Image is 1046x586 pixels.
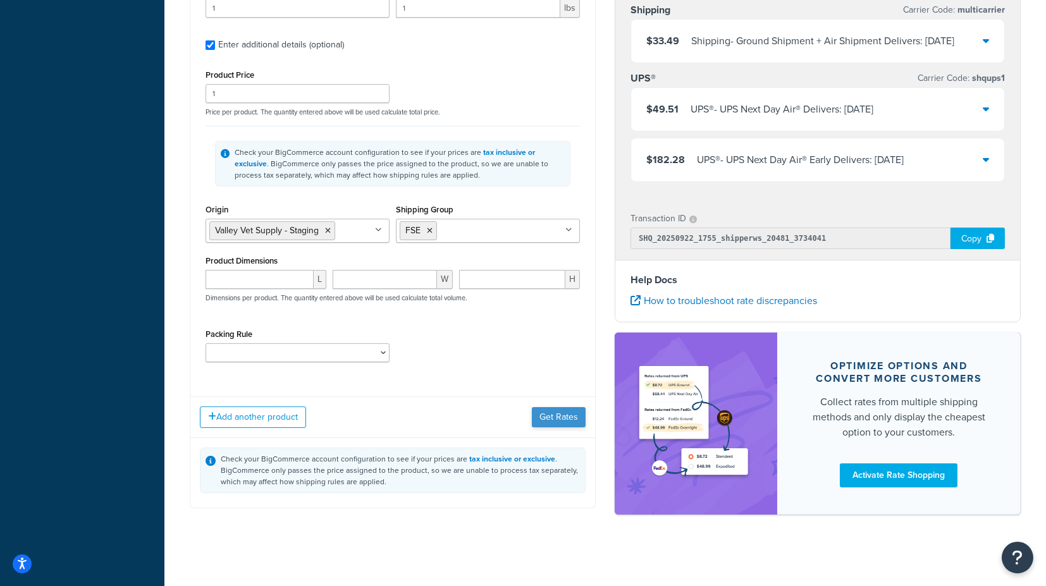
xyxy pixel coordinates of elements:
[697,152,904,169] div: UPS® - UPS Next Day Air® Early Delivers: [DATE]
[631,4,670,17] h3: Shipping
[646,102,679,117] span: $49.51
[206,40,215,50] input: Enter additional details (optional)
[405,224,421,237] span: FSE
[691,101,873,119] div: UPS® - UPS Next Day Air® Delivers: [DATE]
[808,360,990,385] div: Optimize options and convert more customers
[532,407,586,427] button: Get Rates
[1002,542,1033,573] button: Open Resource Center
[565,270,580,289] span: H
[206,205,228,214] label: Origin
[955,4,1005,17] span: multicarrier
[314,270,326,289] span: L
[646,153,685,168] span: $182.28
[840,463,957,487] a: Activate Rate Shopping
[969,72,1005,85] span: shqups1
[631,294,817,308] a: How to troubleshoot rate discrepancies
[202,107,583,116] p: Price per product. The quantity entered above will be used calculate total price.
[469,453,555,465] a: tax inclusive or exclusive
[206,329,252,339] label: Packing Rule
[808,394,990,440] div: Collect rates from multiple shipping methods and only display the cheapest option to your customers.
[903,2,1005,20] p: Carrier Code:
[396,205,453,214] label: Shipping Group
[691,33,954,51] div: Shipping - Ground Shipment + Air Shipment Delivers: [DATE]
[437,270,453,289] span: W
[221,453,580,487] div: Check your BigCommerce account configuration to see if your prices are . BigCommerce only passes ...
[206,256,278,266] label: Product Dimensions
[235,147,535,169] a: tax inclusive or exclusive
[918,70,1005,88] p: Carrier Code:
[631,211,686,228] p: Transaction ID
[631,273,1005,288] h4: Help Docs
[631,73,656,85] h3: UPS®
[235,147,565,181] div: Check your BigCommerce account configuration to see if your prices are . BigCommerce only passes ...
[646,34,679,49] span: $33.49
[202,293,467,302] p: Dimensions per product. The quantity entered above will be used calculate total volume.
[218,36,344,54] div: Enter additional details (optional)
[951,228,1005,250] div: Copy
[634,352,758,496] img: feature-image-rateshop-7084cbbcb2e67ef1d54c2e976f0e592697130d5817b016cf7cc7e13314366067.png
[206,70,254,80] label: Product Price
[200,406,306,428] button: Add another product
[215,224,319,237] span: Valley Vet Supply - Staging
